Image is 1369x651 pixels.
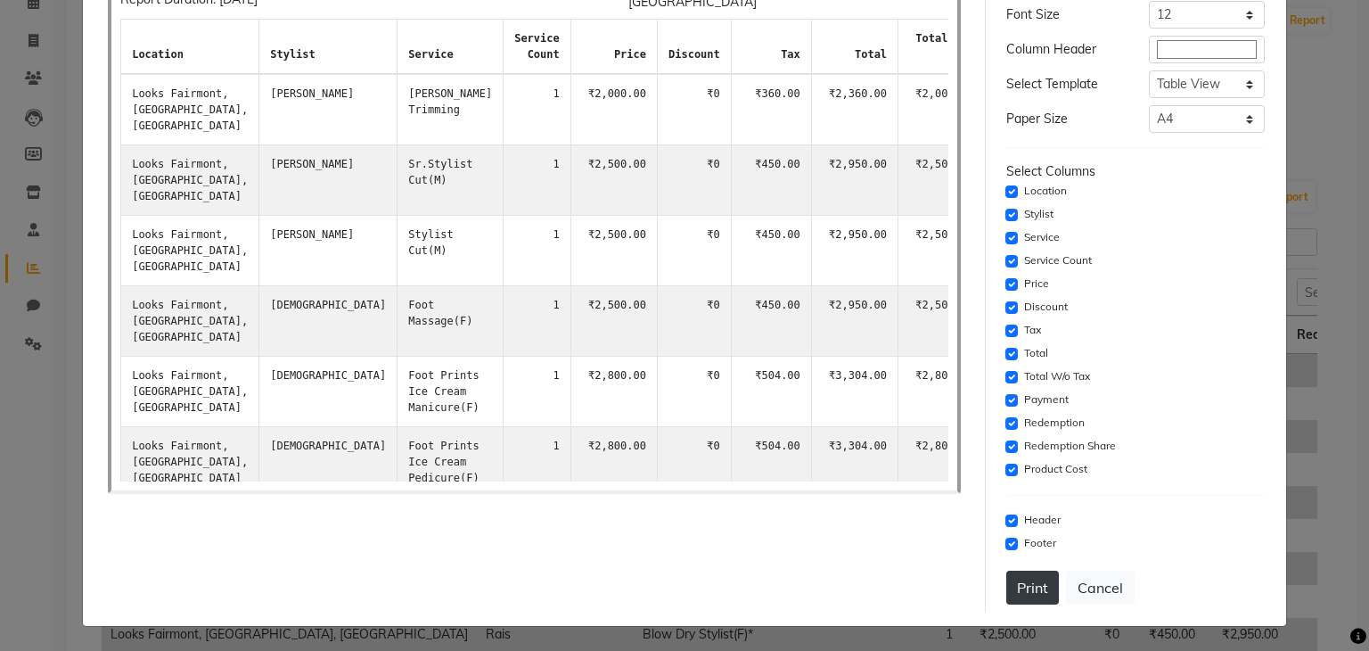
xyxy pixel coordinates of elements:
td: Sr.Stylist Cut(M) [398,145,504,216]
td: Looks Fairmont, [GEOGRAPHIC_DATA], [GEOGRAPHIC_DATA] [121,357,259,427]
label: Location [1024,183,1067,199]
label: Footer [1024,535,1056,551]
td: 1 [504,145,571,216]
th: stylist [259,20,398,75]
td: ₹0 [658,427,732,498]
td: ₹450.00 [731,145,811,216]
td: Looks Fairmont, [GEOGRAPHIC_DATA], [GEOGRAPHIC_DATA] [121,145,259,216]
td: 1 [504,216,571,286]
td: 1 [504,74,571,145]
td: ₹0 [658,357,732,427]
td: ₹504.00 [731,357,811,427]
div: Paper Size [993,110,1135,128]
td: ₹2,500.00 [570,145,657,216]
td: ₹504.00 [731,427,811,498]
td: ₹2,800.00 [570,427,657,498]
td: ₹2,950.00 [811,216,898,286]
td: Foot Prints Ice Cream Manicure(F) [398,357,504,427]
label: Stylist [1024,206,1053,222]
th: tax [731,20,811,75]
td: [DEMOGRAPHIC_DATA] [259,286,398,357]
td: ₹3,304.00 [811,357,898,427]
th: service count [504,20,571,75]
td: [PERSON_NAME] [259,145,398,216]
td: ₹450.00 [731,286,811,357]
td: ₹2,800.00 [570,357,657,427]
label: Payment [1024,391,1069,408]
label: Price [1024,276,1049,292]
td: 1 [504,286,571,357]
td: [PERSON_NAME] [259,74,398,145]
td: [PERSON_NAME] [259,216,398,286]
button: Print [1006,571,1059,605]
label: Service Count [1024,252,1092,268]
th: total [811,20,898,75]
td: ₹0 [658,286,732,357]
td: ₹0 [658,145,732,216]
td: ₹360.00 [731,74,811,145]
td: ₹2,000.00 [898,74,985,145]
label: Header [1024,512,1061,528]
button: Cancel [1066,571,1135,605]
td: ₹2,500.00 [570,286,657,357]
td: ₹2,800.00 [898,427,985,498]
th: total w/o tax [898,20,985,75]
td: [DEMOGRAPHIC_DATA] [259,357,398,427]
td: Looks Fairmont, [GEOGRAPHIC_DATA], [GEOGRAPHIC_DATA] [121,74,259,145]
td: ₹2,500.00 [898,286,985,357]
td: ₹2,800.00 [898,357,985,427]
td: ₹2,360.00 [811,74,898,145]
td: ₹2,950.00 [811,286,898,357]
label: Total [1024,345,1048,361]
div: Select Template [993,75,1135,94]
td: Foot Massage(F) [398,286,504,357]
td: Looks Fairmont, [GEOGRAPHIC_DATA], [GEOGRAPHIC_DATA] [121,427,259,498]
th: discount [658,20,732,75]
th: service [398,20,504,75]
label: Product Cost [1024,461,1087,477]
td: 1 [504,357,571,427]
td: ₹450.00 [731,216,811,286]
td: ₹3,304.00 [811,427,898,498]
label: Total W/o Tax [1024,368,1090,384]
td: ₹2,950.00 [811,145,898,216]
td: Foot Prints Ice Cream Pedicure(F) [398,427,504,498]
div: Font Size [993,5,1135,24]
td: ₹2,000.00 [570,74,657,145]
td: ₹0 [658,74,732,145]
th: price [570,20,657,75]
td: ₹2,500.00 [898,145,985,216]
label: Discount [1024,299,1068,315]
td: 1 [504,427,571,498]
div: Column Header [993,40,1135,59]
td: [DEMOGRAPHIC_DATA] [259,427,398,498]
td: [PERSON_NAME] Trimming [398,74,504,145]
td: Looks Fairmont, [GEOGRAPHIC_DATA], [GEOGRAPHIC_DATA] [121,216,259,286]
td: Looks Fairmont, [GEOGRAPHIC_DATA], [GEOGRAPHIC_DATA] [121,286,259,357]
div: Select Columns [1006,162,1265,181]
td: ₹2,500.00 [570,216,657,286]
th: Location [121,20,259,75]
label: Redemption Share [1024,438,1116,454]
td: ₹2,500.00 [898,216,985,286]
td: ₹0 [658,216,732,286]
label: Redemption [1024,415,1085,431]
td: Stylist Cut(M) [398,216,504,286]
label: Service [1024,229,1060,245]
label: Tax [1024,322,1041,338]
